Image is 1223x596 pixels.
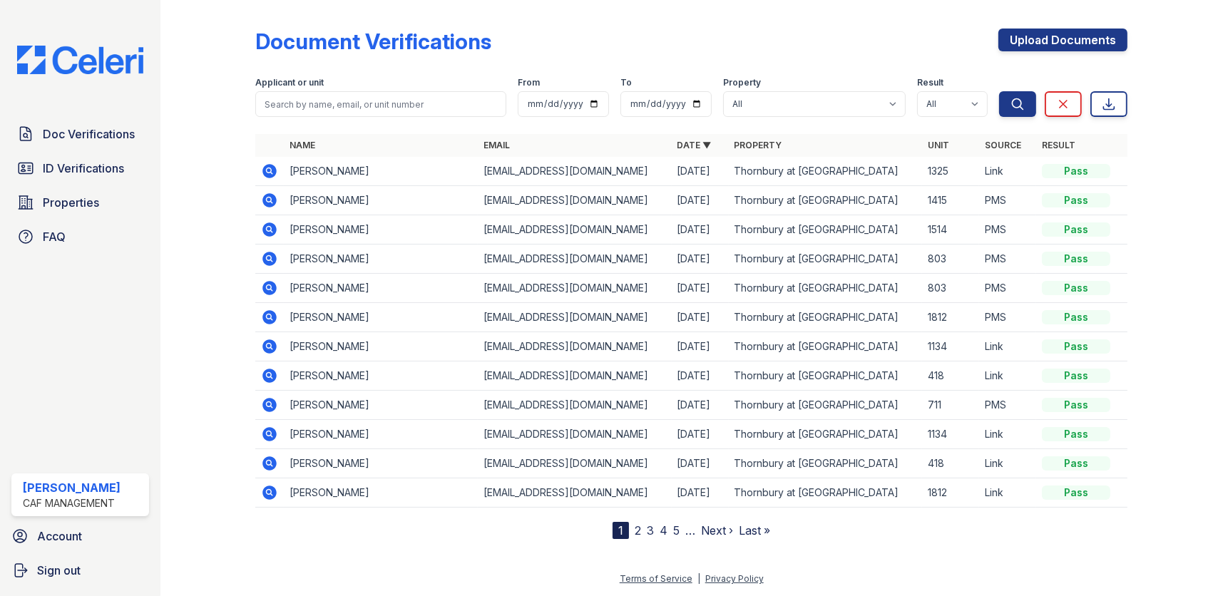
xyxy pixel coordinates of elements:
[922,215,979,245] td: 1514
[979,361,1036,391] td: Link
[478,391,672,420] td: [EMAIL_ADDRESS][DOMAIN_NAME]
[979,274,1036,303] td: PMS
[922,332,979,361] td: 1134
[6,522,155,550] a: Account
[672,215,729,245] td: [DATE]
[11,120,149,148] a: Doc Verifications
[284,332,478,361] td: [PERSON_NAME]
[478,274,672,303] td: [EMAIL_ADDRESS][DOMAIN_NAME]
[478,332,672,361] td: [EMAIL_ADDRESS][DOMAIN_NAME]
[37,528,82,545] span: Account
[672,361,729,391] td: [DATE]
[723,77,761,88] label: Property
[11,188,149,217] a: Properties
[43,228,66,245] span: FAQ
[729,332,923,361] td: Thornbury at [GEOGRAPHIC_DATA]
[922,157,979,186] td: 1325
[729,420,923,449] td: Thornbury at [GEOGRAPHIC_DATA]
[478,449,672,478] td: [EMAIL_ADDRESS][DOMAIN_NAME]
[729,449,923,478] td: Thornbury at [GEOGRAPHIC_DATA]
[284,303,478,332] td: [PERSON_NAME]
[284,449,478,478] td: [PERSON_NAME]
[1042,193,1110,207] div: Pass
[478,157,672,186] td: [EMAIL_ADDRESS][DOMAIN_NAME]
[11,222,149,251] a: FAQ
[1042,456,1110,471] div: Pass
[647,523,654,538] a: 3
[672,274,729,303] td: [DATE]
[6,46,155,74] img: CE_Logo_Blue-a8612792a0a2168367f1c8372b55b34899dd931a85d93a1a3d3e32e68fde9ad4.png
[979,449,1036,478] td: Link
[979,245,1036,274] td: PMS
[478,215,672,245] td: [EMAIL_ADDRESS][DOMAIN_NAME]
[660,523,667,538] a: 4
[672,391,729,420] td: [DATE]
[23,496,121,510] div: CAF Management
[729,245,923,274] td: Thornbury at [GEOGRAPHIC_DATA]
[478,303,672,332] td: [EMAIL_ADDRESS][DOMAIN_NAME]
[672,245,729,274] td: [DATE]
[1042,398,1110,412] div: Pass
[43,160,124,177] span: ID Verifications
[672,420,729,449] td: [DATE]
[672,157,729,186] td: [DATE]
[672,332,729,361] td: [DATE]
[922,186,979,215] td: 1415
[284,478,478,508] td: [PERSON_NAME]
[1042,140,1075,150] a: Result
[917,77,943,88] label: Result
[705,573,764,584] a: Privacy Policy
[284,274,478,303] td: [PERSON_NAME]
[672,478,729,508] td: [DATE]
[284,391,478,420] td: [PERSON_NAME]
[1042,339,1110,354] div: Pass
[672,186,729,215] td: [DATE]
[672,303,729,332] td: [DATE]
[735,140,782,150] a: Property
[729,274,923,303] td: Thornbury at [GEOGRAPHIC_DATA]
[284,157,478,186] td: [PERSON_NAME]
[979,332,1036,361] td: Link
[478,361,672,391] td: [EMAIL_ADDRESS][DOMAIN_NAME]
[979,186,1036,215] td: PMS
[979,420,1036,449] td: Link
[284,420,478,449] td: [PERSON_NAME]
[478,186,672,215] td: [EMAIL_ADDRESS][DOMAIN_NAME]
[673,523,680,538] a: 5
[729,186,923,215] td: Thornbury at [GEOGRAPHIC_DATA]
[922,274,979,303] td: 803
[922,420,979,449] td: 1134
[922,303,979,332] td: 1812
[1042,281,1110,295] div: Pass
[1042,427,1110,441] div: Pass
[1042,164,1110,178] div: Pass
[284,361,478,391] td: [PERSON_NAME]
[284,186,478,215] td: [PERSON_NAME]
[483,140,510,150] a: Email
[613,522,629,539] div: 1
[922,361,979,391] td: 418
[1042,222,1110,237] div: Pass
[1042,369,1110,383] div: Pass
[685,522,695,539] span: …
[11,154,149,183] a: ID Verifications
[518,77,540,88] label: From
[979,391,1036,420] td: PMS
[255,91,506,117] input: Search by name, email, or unit number
[43,125,135,143] span: Doc Verifications
[677,140,712,150] a: Date ▼
[284,215,478,245] td: [PERSON_NAME]
[1042,310,1110,324] div: Pass
[37,562,81,579] span: Sign out
[620,77,632,88] label: To
[729,157,923,186] td: Thornbury at [GEOGRAPHIC_DATA]
[672,449,729,478] td: [DATE]
[998,29,1127,51] a: Upload Documents
[729,215,923,245] td: Thornbury at [GEOGRAPHIC_DATA]
[635,523,641,538] a: 2
[979,303,1036,332] td: PMS
[478,245,672,274] td: [EMAIL_ADDRESS][DOMAIN_NAME]
[478,478,672,508] td: [EMAIL_ADDRESS][DOMAIN_NAME]
[729,303,923,332] td: Thornbury at [GEOGRAPHIC_DATA]
[23,479,121,496] div: [PERSON_NAME]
